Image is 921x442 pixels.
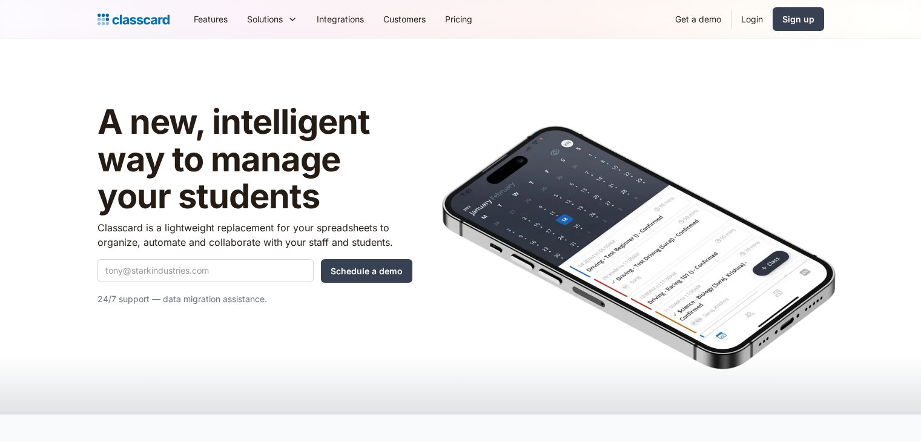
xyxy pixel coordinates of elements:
[184,5,237,33] a: Features
[247,13,283,25] div: Solutions
[237,5,307,33] div: Solutions
[97,104,412,216] h1: A new, intelligent way to manage your students
[665,5,731,33] a: Get a demo
[97,259,412,283] form: Quick Demo Form
[435,5,482,33] a: Pricing
[97,11,170,28] a: Logo
[321,259,412,283] input: Schedule a demo
[97,259,314,282] input: tony@starkindustries.com
[307,5,374,33] a: Integrations
[731,5,773,33] a: Login
[97,220,412,249] p: Classcard is a lightweight replacement for your spreadsheets to organize, automate and collaborat...
[374,5,435,33] a: Customers
[97,292,412,306] p: 24/7 support — data migration assistance.
[773,7,824,31] a: Sign up
[782,13,814,25] div: Sign up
